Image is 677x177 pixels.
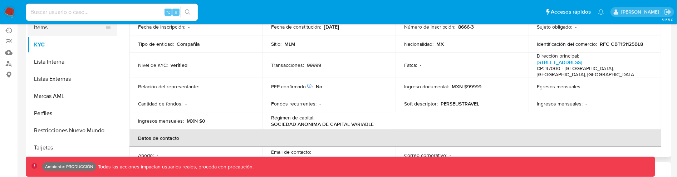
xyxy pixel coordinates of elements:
p: Número de inscripción : [404,24,456,30]
p: Nivel de KYC : [138,62,168,68]
button: Lista Interna [28,53,117,70]
p: Régimen de capital : [271,114,314,121]
p: Ingresos mensuales : [138,118,184,124]
p: Ambiente: PRODUCCIÓN [45,165,93,168]
span: Accesos rápidos [551,8,591,16]
p: Ingresos mensuales : [537,100,583,107]
p: Tipo de entidad : [138,41,174,47]
p: Todas las acciones impactan usuarios reales, proceda con precaución. [96,163,254,170]
th: Datos de contacto [129,129,661,147]
button: Tarjetas [28,139,117,156]
p: - [575,24,577,30]
p: MXN $0 [187,118,205,124]
p: Fecha de inscripción : [138,24,185,30]
p: MXN $99999 [452,83,482,90]
p: - [185,100,187,107]
p: - [450,152,451,158]
span: s [175,9,177,15]
span: ⌥ [165,9,171,15]
p: Compañia [177,41,200,47]
p: - [420,62,421,68]
h4: CP: 97000 - [GEOGRAPHIC_DATA], [GEOGRAPHIC_DATA], [GEOGRAPHIC_DATA] [537,65,650,78]
a: [STREET_ADDRESS] [537,59,583,66]
span: 3.155.0 [662,17,673,23]
p: juan.jsosa@mercadolibre.com.co [621,9,662,15]
button: Listas Externas [28,70,117,88]
p: SOCIEDAD ANONIMA DE CAPITAL VARIABLE [271,121,374,127]
p: Correo corporativo : [404,152,447,158]
p: Email de contacto : [271,149,311,155]
p: verified [171,62,187,68]
button: Restricciones Nuevo Mundo [28,122,117,139]
p: Transacciones : [271,62,304,68]
p: Fatca : [404,62,417,68]
p: Egresos mensuales : [537,83,582,90]
p: Ingreso documental : [404,83,449,90]
p: Apodo : [138,152,154,158]
a: Salir [664,8,672,16]
p: Identificación del comercio : [537,41,597,47]
p: Relación del representante : [138,83,199,90]
p: Nacionalidad : [404,41,433,47]
p: - [319,100,321,107]
p: Dirección principal : [537,53,579,59]
p: PEP confirmado : [271,83,313,90]
p: - [188,24,190,30]
p: - [157,152,158,158]
p: 99999 [307,62,321,68]
p: RFC CBT151125BL8 [600,41,643,47]
p: - [585,83,586,90]
p: Cantidad de fondos : [138,100,182,107]
button: search-icon [180,7,195,17]
p: [EMAIL_ADDRESS][DOMAIN_NAME] [271,155,353,162]
p: MLM [284,41,295,47]
p: Fondos recurrentes : [271,100,317,107]
p: [DATE] [324,24,339,30]
p: Sujeto obligado : [537,24,573,30]
input: Buscar usuario o caso... [26,8,198,17]
button: Items [28,19,111,36]
a: Notificaciones [598,9,604,15]
p: No [316,83,322,90]
p: Soft descriptor : [404,100,438,107]
button: Perfiles [28,105,117,122]
p: - [202,83,203,90]
p: Sitio : [271,41,281,47]
p: 8666-3 [458,24,474,30]
button: Marcas AML [28,88,117,105]
button: KYC [28,36,117,53]
p: - [586,100,587,107]
p: Fecha de constitución : [271,24,321,30]
p: PERSEUSTRAVEL [441,100,480,107]
p: MX [436,41,444,47]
